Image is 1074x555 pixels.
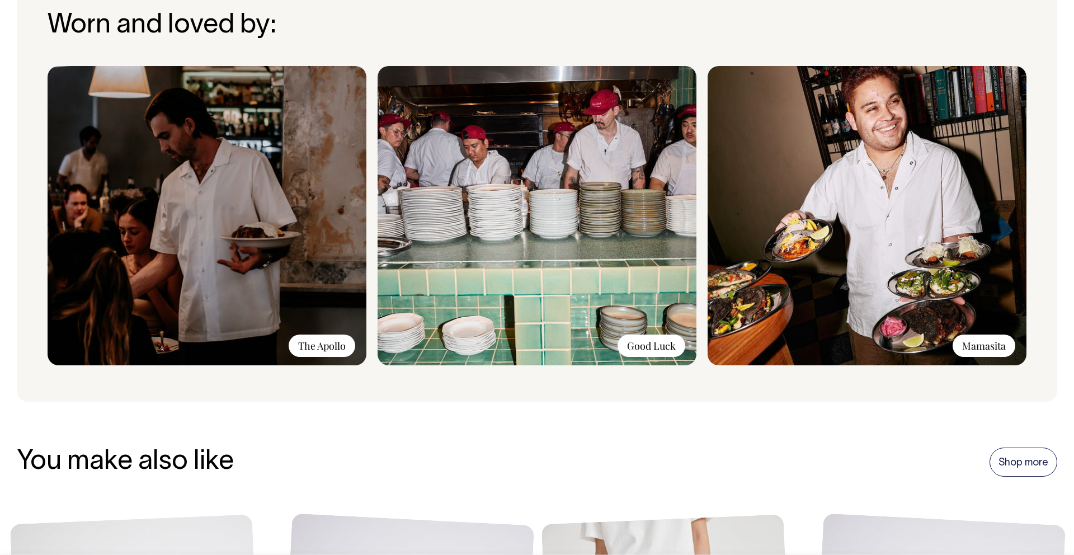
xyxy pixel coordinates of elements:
img: Goodluck007A9461.jpg [378,66,696,365]
h3: Worn and loved by: [48,11,1026,41]
div: Mamasita [953,335,1015,357]
img: Mamasita.jpg [708,66,1026,365]
div: Good Luck [618,335,685,357]
img: AB5I8998_NikkiTo.jpg [48,66,366,365]
h3: You make also like [17,448,234,477]
a: Shop more [990,448,1057,477]
div: The Apollo [289,335,355,357]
